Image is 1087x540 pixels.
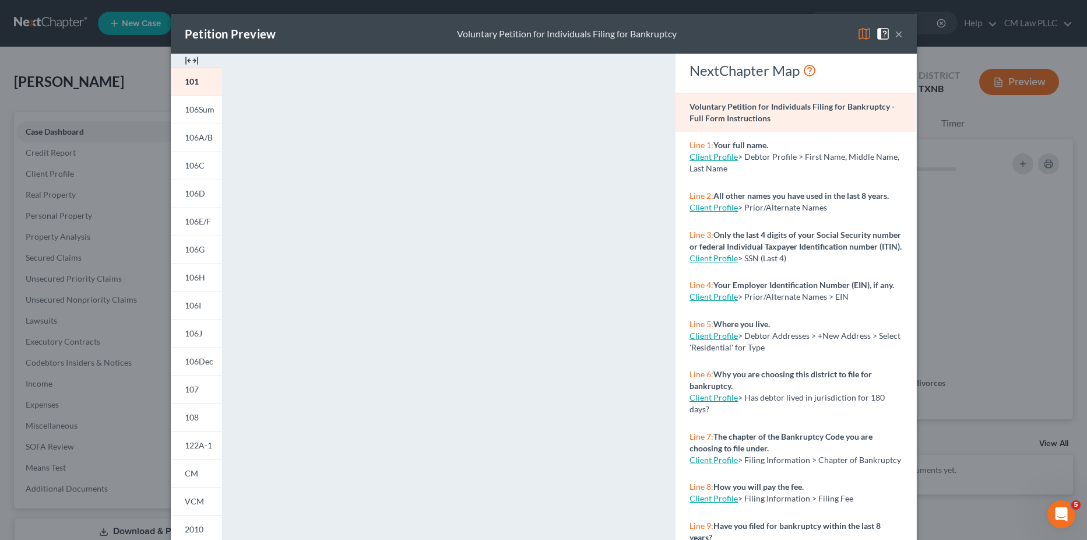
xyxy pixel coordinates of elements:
span: 108 [185,412,199,422]
span: 122A-1 [185,440,212,450]
span: 107 [185,384,199,394]
span: 106E/F [185,216,211,226]
span: Line 9: [690,521,713,531]
a: Client Profile [690,253,738,263]
a: 106J [171,320,222,348]
span: Line 3: [690,230,713,240]
a: 106D [171,180,222,208]
a: Client Profile [690,392,738,402]
div: Petition Preview [185,26,276,42]
img: help-close-5ba153eb36485ed6c1ea00a893f15db1cb9b99d6cae46e1a8edb6c62d00a1a76.svg [876,27,890,41]
strong: Where you live. [713,319,770,329]
span: > SSN (Last 4) [738,253,786,263]
a: 122A-1 [171,432,222,460]
a: VCM [171,488,222,516]
span: > Filing Information > Filing Fee [738,493,853,503]
a: 106E/F [171,208,222,236]
span: 106J [185,328,202,338]
button: × [895,27,903,41]
span: Line 1: [690,140,713,150]
a: Client Profile [690,152,738,162]
a: Client Profile [690,455,738,465]
div: Voluntary Petition for Individuals Filing for Bankruptcy [457,27,677,41]
span: 101 [185,76,199,86]
a: Client Profile [690,493,738,503]
span: > Prior/Alternate Names [738,202,827,212]
span: Line 6: [690,369,713,379]
span: Line 2: [690,191,713,201]
span: > Filing Information > Chapter of Bankruptcy [738,455,901,465]
strong: Your full name. [713,140,768,150]
img: map-eea8200ae884c6f1103ae1953ef3d486a96c86aabb227e865a55264e3737af1f.svg [857,27,871,41]
div: NextChapter Map [690,61,902,80]
a: 106Dec [171,348,222,376]
a: 101 [171,68,222,96]
a: Client Profile [690,292,738,301]
a: 107 [171,376,222,404]
span: 106A/B [185,132,213,142]
span: 106Dec [185,356,213,366]
a: 106Sum [171,96,222,124]
span: VCM [185,496,204,506]
a: 106H [171,264,222,292]
strong: Your Employer Identification Number (EIN), if any. [713,280,894,290]
span: 106G [185,244,205,254]
span: 2010 [185,524,203,534]
span: > Debtor Profile > First Name, Middle Name, Last Name [690,152,899,173]
span: > Prior/Alternate Names > EIN [738,292,849,301]
a: CM [171,460,222,488]
strong: Why you are choosing this district to file for bankruptcy. [690,369,872,391]
a: 106I [171,292,222,320]
span: > Debtor Addresses > +New Address > Select 'Residential' for Type [690,331,900,352]
span: 5 [1071,500,1081,510]
span: CM [185,468,198,478]
span: 106Sum [185,104,214,114]
strong: Only the last 4 digits of your Social Security number or federal Individual Taxpayer Identificati... [690,230,902,251]
strong: Voluntary Petition for Individuals Filing for Bankruptcy - Full Form Instructions [690,101,895,123]
span: Line 7: [690,432,713,441]
span: 106C [185,160,205,170]
span: Line 8: [690,482,713,492]
span: > Has debtor lived in jurisdiction for 180 days? [690,392,885,414]
iframe: Intercom live chat [1047,500,1075,528]
a: 106A/B [171,124,222,152]
strong: The chapter of the Bankruptcy Code you are choosing to file under. [690,432,873,453]
span: Line 4: [690,280,713,290]
a: Client Profile [690,202,738,212]
a: 108 [171,404,222,432]
a: Client Profile [690,331,738,341]
span: 106H [185,272,205,282]
span: 106D [185,188,205,198]
span: Line 5: [690,319,713,329]
strong: How you will pay the fee. [713,482,804,492]
a: 106G [171,236,222,264]
strong: All other names you have used in the last 8 years. [713,191,889,201]
a: 106C [171,152,222,180]
span: 106I [185,300,201,310]
img: expand-e0f6d898513216a626fdd78e52531dac95497ffd26381d4c15ee2fc46db09dca.svg [185,54,199,68]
